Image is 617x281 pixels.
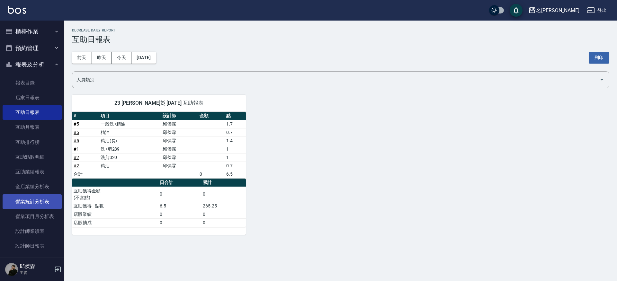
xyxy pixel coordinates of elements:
[80,100,238,106] span: 23 [PERSON_NAME]彣 [DATE] 互助報表
[225,145,246,153] td: 1
[5,263,18,276] img: Person
[72,210,158,218] td: 店販業績
[92,52,112,64] button: 昨天
[99,128,161,136] td: 精油
[536,6,579,14] div: 名[PERSON_NAME]
[72,170,99,178] td: 合計
[112,52,132,64] button: 今天
[20,270,52,276] p: 主管
[72,202,158,210] td: 互助獲得 - 點數
[131,52,156,64] button: [DATE]
[3,135,62,150] a: 互助排行榜
[161,153,198,162] td: 邱傑霖
[74,155,79,160] a: #2
[161,145,198,153] td: 邱傑霖
[201,210,246,218] td: 0
[3,23,62,40] button: 櫃檯作業
[3,239,62,253] a: 設計師日報表
[99,145,161,153] td: 洗+剪289
[3,194,62,209] a: 營業統計分析表
[225,136,246,145] td: 1.4
[72,112,99,120] th: #
[201,218,246,227] td: 0
[99,136,161,145] td: 精油(長)
[72,35,609,44] h3: 互助日報表
[75,74,597,85] input: 人員名稱
[3,164,62,179] a: 互助業績報表
[72,218,158,227] td: 店販抽成
[158,179,201,187] th: 日合計
[198,170,225,178] td: 0
[225,153,246,162] td: 1
[3,105,62,120] a: 互助日報表
[161,112,198,120] th: 設計師
[201,179,246,187] th: 累計
[589,52,609,64] button: 列印
[585,4,609,16] button: 登出
[99,112,161,120] th: 項目
[74,121,79,127] a: #5
[74,138,79,143] a: #5
[526,4,582,17] button: 名[PERSON_NAME]
[158,210,201,218] td: 0
[3,254,62,268] a: 設計師業績分析表
[161,128,198,136] td: 邱傑霖
[161,136,198,145] td: 邱傑霖
[201,202,246,210] td: 265.25
[3,75,62,90] a: 報表目錄
[72,179,246,227] table: a dense table
[99,162,161,170] td: 精油
[510,4,523,17] button: save
[3,90,62,105] a: 店家日報表
[74,163,79,168] a: #2
[3,224,62,239] a: 設計師業績表
[3,209,62,224] a: 營業項目月分析表
[225,170,246,178] td: 6.5
[597,75,607,85] button: Open
[8,6,26,14] img: Logo
[74,130,79,135] a: #5
[225,162,246,170] td: 0.7
[72,28,609,32] h2: Decrease Daily Report
[72,112,246,179] table: a dense table
[74,146,79,152] a: #1
[158,218,201,227] td: 0
[225,112,246,120] th: 點
[198,112,225,120] th: 金額
[72,187,158,202] td: 互助獲得金額 (不含點)
[225,120,246,128] td: 1.7
[201,187,246,202] td: 0
[158,202,201,210] td: 6.5
[20,263,52,270] h5: 邱傑霖
[161,162,198,170] td: 邱傑霖
[3,40,62,57] button: 預約管理
[99,153,161,162] td: 洗剪320
[99,120,161,128] td: 一般洗+精油
[225,128,246,136] td: 0.7
[3,120,62,135] a: 互助月報表
[158,187,201,202] td: 0
[72,52,92,64] button: 前天
[3,150,62,164] a: 互助點數明細
[3,56,62,73] button: 報表及分析
[161,120,198,128] td: 邱傑霖
[3,179,62,194] a: 全店業績分析表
